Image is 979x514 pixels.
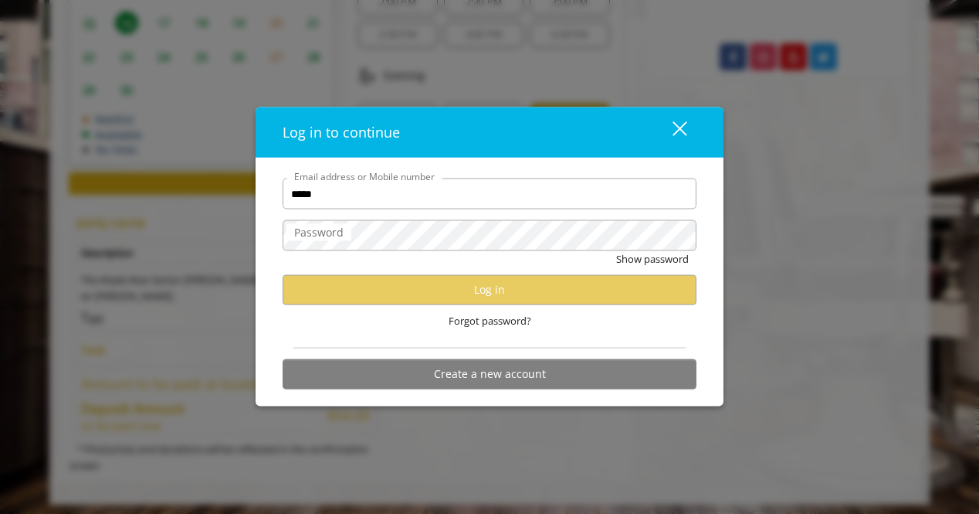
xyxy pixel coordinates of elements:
[283,179,696,209] input: Email address or Mobile number
[616,251,689,267] button: Show password
[283,274,696,305] button: Log in
[449,312,531,328] span: Forgot password?
[283,359,696,389] button: Create a new account
[644,116,696,148] button: close dialog
[655,121,686,144] div: close dialog
[286,169,442,184] label: Email address or Mobile number
[283,220,696,251] input: Password
[283,123,400,141] span: Log in to continue
[286,224,351,241] label: Password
